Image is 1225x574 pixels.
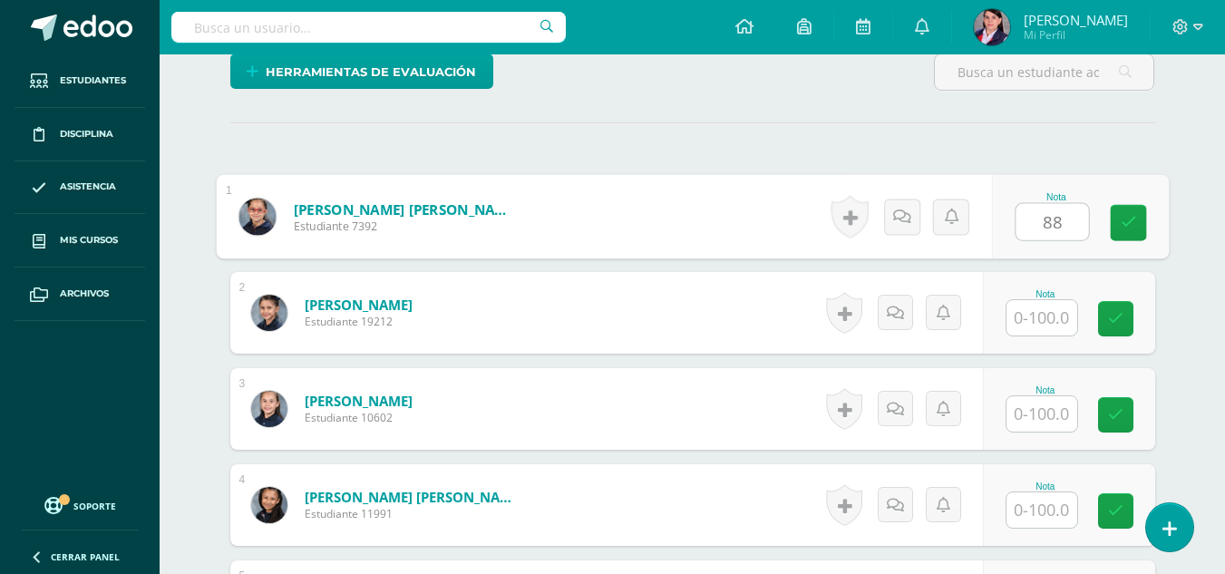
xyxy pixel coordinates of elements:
[1006,482,1085,491] div: Nota
[305,392,413,410] a: [PERSON_NAME]
[305,488,522,506] a: [PERSON_NAME] [PERSON_NAME]
[251,487,287,523] img: 86f6253c82e20d92cd343b8b163c0c12.png
[22,492,138,517] a: Soporte
[60,180,116,194] span: Asistencia
[251,295,287,331] img: d388bc797d38b589331e92dc9cb7c2ba.png
[1016,204,1088,240] input: 0-100.0
[935,54,1153,90] input: Busca un estudiante aquí...
[305,410,413,425] span: Estudiante 10602
[15,108,145,161] a: Disciplina
[15,268,145,321] a: Archivos
[1006,289,1085,299] div: Nota
[1006,492,1077,528] input: 0-100.0
[15,54,145,108] a: Estudiantes
[266,55,476,89] span: Herramientas de evaluación
[1024,27,1128,43] span: Mi Perfil
[73,500,116,512] span: Soporte
[1024,11,1128,29] span: [PERSON_NAME]
[1006,396,1077,432] input: 0-100.0
[293,219,517,235] span: Estudiante 7392
[15,161,145,215] a: Asistencia
[305,296,413,314] a: [PERSON_NAME]
[238,198,276,235] img: b900a1335464254f21c5107d26f3398b.png
[251,391,287,427] img: d6ac8b682e63e97138c40200127a65bf.png
[15,214,145,268] a: Mis cursos
[293,199,517,219] a: [PERSON_NAME] [PERSON_NAME]
[60,233,118,248] span: Mis cursos
[171,12,566,43] input: Busca un usuario...
[230,54,493,89] a: Herramientas de evaluación
[60,73,126,88] span: Estudiantes
[1015,192,1097,202] div: Nota
[60,287,109,301] span: Archivos
[51,550,120,563] span: Cerrar panel
[1006,300,1077,336] input: 0-100.0
[60,127,113,141] span: Disciplina
[305,506,522,521] span: Estudiante 11991
[305,314,413,329] span: Estudiante 19212
[974,9,1010,45] img: 23d42507aef40743ce11d9d3b276c8c7.png
[1006,385,1085,395] div: Nota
